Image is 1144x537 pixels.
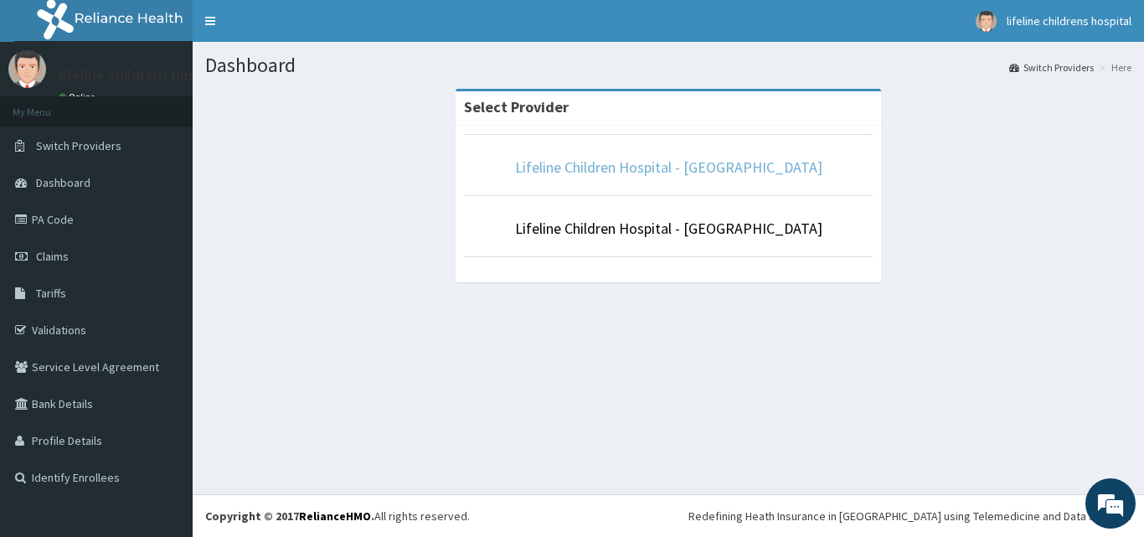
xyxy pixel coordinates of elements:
h1: Dashboard [205,54,1131,76]
img: User Image [976,11,997,32]
a: Switch Providers [1009,60,1094,75]
span: Claims [36,249,69,264]
img: User Image [8,50,46,88]
a: Lifeline Children Hospital - [GEOGRAPHIC_DATA] [515,157,822,177]
strong: Copyright © 2017 . [205,509,374,524]
a: RelianceHMO [299,509,371,524]
strong: Select Provider [464,97,569,116]
span: Dashboard [36,175,90,190]
div: Redefining Heath Insurance in [GEOGRAPHIC_DATA] using Telemedicine and Data Science! [688,508,1131,524]
span: Tariffs [36,286,66,301]
p: lifeline childrens hospital [59,68,225,83]
li: Here [1095,60,1131,75]
a: Lifeline Children Hospital - [GEOGRAPHIC_DATA] [515,219,822,238]
span: Switch Providers [36,138,121,153]
span: lifeline childrens hospital [1007,13,1131,28]
footer: All rights reserved. [193,494,1144,537]
a: Online [59,91,99,103]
